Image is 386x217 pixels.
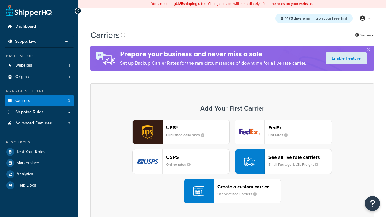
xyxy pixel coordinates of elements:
p: Set up Backup Carrier Rates for the rare circumstances of downtime for a live rate carrier. [120,59,306,68]
small: List rates [268,132,293,138]
img: fedEx logo [235,120,264,144]
button: ups logoUPS®Published daily rates [132,120,230,144]
small: Published daily rates [166,132,209,138]
a: Enable Feature [326,52,367,64]
span: Websites [15,63,32,68]
li: Carriers [5,95,74,106]
span: 1 [69,63,70,68]
span: 1 [69,74,70,80]
span: Test Your Rates [17,149,46,155]
span: 0 [68,121,70,126]
header: UPS® [166,125,229,131]
span: Origins [15,74,29,80]
img: ad-rules-rateshop-fe6ec290ccb7230408bd80ed9643f0289d75e0ffd9eb532fc0e269fcd187b520.png [90,46,120,71]
div: Manage Shipping [5,89,74,94]
small: User-defined Carriers [217,191,261,197]
a: ShipperHQ Home [6,5,52,17]
header: FedEx [268,125,332,131]
li: Advanced Features [5,118,74,129]
h1: Carriers [90,29,120,41]
button: Open Resource Center [365,196,380,211]
img: icon-carrier-liverate-becf4550.svg [244,156,255,167]
span: Carriers [15,98,30,103]
a: Settings [355,31,374,39]
div: Basic Setup [5,54,74,59]
img: ups logo [133,120,162,144]
strong: 1470 days [285,16,302,21]
h3: Add Your First Carrier [97,105,368,112]
a: Help Docs [5,180,74,191]
a: Websites 1 [5,60,74,71]
header: Create a custom carrier [217,184,281,190]
span: Analytics [17,172,33,177]
small: Online rates [166,162,195,167]
a: Marketplace [5,158,74,168]
span: Help Docs [17,183,36,188]
a: Origins 1 [5,71,74,83]
li: Websites [5,60,74,71]
button: usps logoUSPSOnline rates [132,149,230,174]
button: fedEx logoFedExList rates [235,120,332,144]
div: remaining on your Free Trial [275,14,353,23]
a: Test Your Rates [5,146,74,157]
span: Advanced Features [15,121,52,126]
b: LIVE [176,1,183,6]
li: Origins [5,71,74,83]
span: Marketplace [17,161,39,166]
a: Dashboard [5,21,74,32]
a: Shipping Rules [5,107,74,118]
small: Small Package & LTL Freight [268,162,323,167]
span: Scope: Live [15,39,36,44]
span: Dashboard [15,24,36,29]
a: Carriers 0 [5,95,74,106]
h4: Prepare your business and never miss a sale [120,49,306,59]
button: See all live rate carriersSmall Package & LTL Freight [235,149,332,174]
button: Create a custom carrierUser-defined Carriers [184,179,281,203]
a: Advanced Features 0 [5,118,74,129]
img: usps logo [133,149,162,174]
span: 0 [68,98,70,103]
header: USPS [166,154,229,160]
span: Shipping Rules [15,110,43,115]
header: See all live rate carriers [268,154,332,160]
div: Resources [5,140,74,145]
a: Analytics [5,169,74,180]
img: icon-carrier-custom-c93b8a24.svg [193,185,204,197]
